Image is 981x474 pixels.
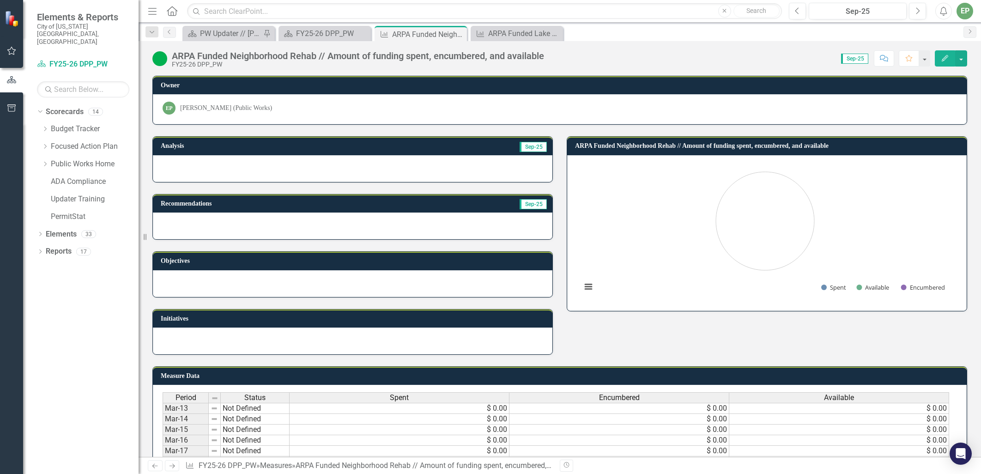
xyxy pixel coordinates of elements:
[865,283,889,292] text: Available
[581,280,594,293] button: View chart menu, Chart
[200,28,261,39] div: PW Updater // [PERSON_NAME]
[520,142,547,152] span: Sep-25
[46,246,72,257] a: Reports
[211,405,218,412] img: 8DAGhfEEPCf229AAAAAElFTkSuQmCC
[152,51,167,66] img: On Target
[729,435,949,446] td: $ 0.00
[290,425,509,435] td: $ 0.00
[211,426,218,433] img: 8DAGhfEEPCf229AAAAAElFTkSuQmCC
[176,394,196,402] span: Period
[473,28,561,39] a: ARPA Funded Lake Dredging Projects // Amount of funding spent, encumbered, and available
[509,425,729,435] td: $ 0.00
[221,414,290,425] td: Not Defined
[172,61,544,68] div: FY25-26 DPP_PW
[856,284,890,292] button: Show Available
[509,435,729,446] td: $ 0.00
[290,446,509,456] td: $ 0.00
[211,415,218,423] img: 8DAGhfEEPCf229AAAAAElFTkSuQmCC
[76,248,91,255] div: 17
[221,403,290,414] td: Not Defined
[163,435,209,446] td: Mar-16
[81,230,96,238] div: 33
[51,176,139,187] a: ADA Compliance
[290,414,509,425] td: $ 0.00
[901,284,945,292] button: Show Encumbered
[221,446,290,456] td: Not Defined
[185,461,553,471] div: » »
[729,456,949,467] td: $ 0.00
[161,372,962,379] h3: Measure Data
[577,163,953,301] svg: Interactive chart
[46,107,84,117] a: Scorecards
[509,456,729,467] td: $ 0.00
[5,11,21,27] img: ClearPoint Strategy
[51,159,139,170] a: Public Works Home
[163,102,176,115] div: EP
[161,257,548,264] h3: Objectives
[290,456,509,467] td: $ 0.00
[729,403,949,414] td: $ 0.00
[392,29,465,40] div: ARPA Funded Neighborhood Rehab // Amount of funding spent, encumbered, and available
[733,5,780,18] button: Search
[746,7,766,14] span: Search
[950,443,972,465] div: Open Intercom Messenger
[296,28,369,39] div: FY25-26 DPP_PW
[37,59,129,70] a: FY25-26 DPP_PW
[185,28,261,39] a: PW Updater // [PERSON_NAME]
[809,3,907,19] button: Sep-25
[221,425,290,435] td: Not Defined
[199,461,256,470] a: FY25-26 DPP_PW
[180,103,272,113] div: [PERSON_NAME] (Public Works)
[824,394,854,402] span: Available
[577,163,957,301] div: Chart. Highcharts interactive chart.
[187,3,782,19] input: Search ClearPoint...
[509,414,729,425] td: $ 0.00
[281,28,369,39] a: FY25-26 DPP_PW
[821,284,846,292] button: Show Spent
[88,108,103,115] div: 14
[290,435,509,446] td: $ 0.00
[211,395,218,402] img: 8DAGhfEEPCf229AAAAAElFTkSuQmCC
[46,229,77,240] a: Elements
[161,315,548,322] h3: Initiatives
[830,283,846,292] text: Spent
[260,461,292,470] a: Measures
[172,51,544,61] div: ARPA Funded Neighborhood Rehab // Amount of funding spent, encumbered, and available
[910,283,945,292] text: Encumbered
[163,456,209,467] td: Mar-18
[161,82,962,89] h3: Owner
[729,425,949,435] td: $ 0.00
[37,81,129,97] input: Search Below...
[51,194,139,205] a: Updater Training
[729,446,949,456] td: $ 0.00
[812,6,903,17] div: Sep-25
[509,446,729,456] td: $ 0.00
[390,394,409,402] span: Spent
[599,394,640,402] span: Encumbered
[296,461,592,470] div: ARPA Funded Neighborhood Rehab // Amount of funding spent, encumbered, and available
[161,142,336,149] h3: Analysis
[509,403,729,414] td: $ 0.00
[37,12,129,23] span: Elements & Reports
[290,403,509,414] td: $ 0.00
[244,394,266,402] span: Status
[211,447,218,455] img: 8DAGhfEEPCf229AAAAAElFTkSuQmCC
[163,425,209,435] td: Mar-15
[841,54,868,64] span: Sep-25
[520,199,547,209] span: Sep-25
[163,414,209,425] td: Mar-14
[488,28,561,39] div: ARPA Funded Lake Dredging Projects // Amount of funding spent, encumbered, and available
[51,212,139,222] a: PermitStat
[211,437,218,444] img: 8DAGhfEEPCf229AAAAAElFTkSuQmCC
[163,403,209,414] td: Mar-13
[161,200,410,207] h3: Recommendations
[221,456,290,467] td: Not Defined
[221,435,290,446] td: Not Defined
[729,414,949,425] td: $ 0.00
[957,3,973,19] button: EP
[163,446,209,456] td: Mar-17
[37,23,129,45] small: City of [US_STATE][GEOGRAPHIC_DATA], [GEOGRAPHIC_DATA]
[575,142,962,149] h3: ARPA Funded Neighborhood Rehab // Amount of funding spent, encumbered, and available
[51,124,139,134] a: Budget Tracker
